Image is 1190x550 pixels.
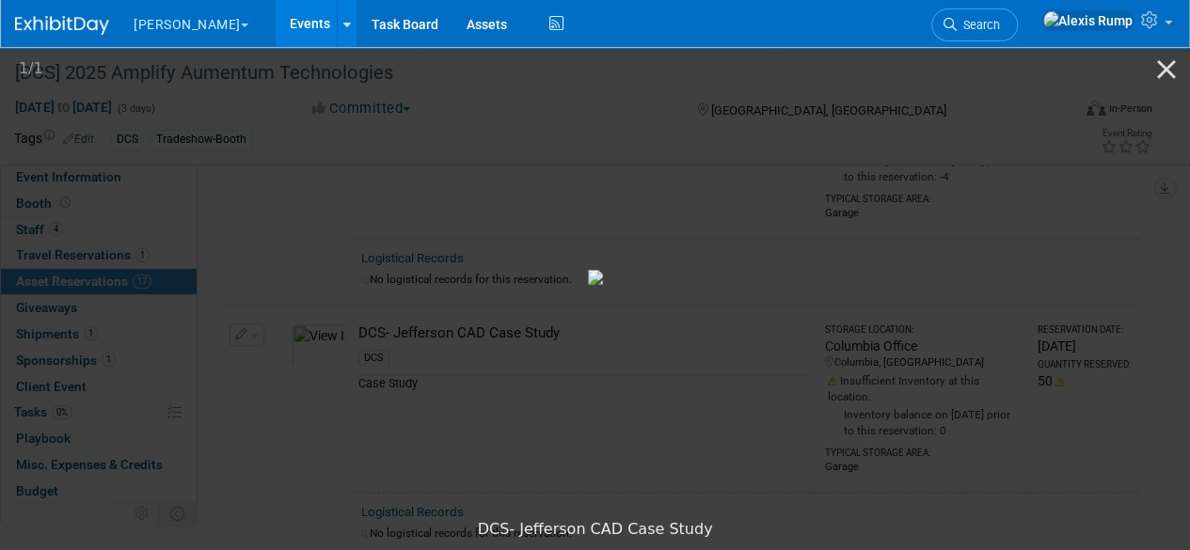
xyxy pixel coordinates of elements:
img: ExhibitDay [15,16,109,35]
span: Search [957,18,1000,32]
span: 1 [19,59,28,77]
a: Search [931,8,1018,41]
img: DCS- Jefferson CAD Case Study [588,270,603,285]
img: Alexis Rump [1042,10,1134,31]
button: Close gallery [1143,47,1190,91]
span: 1 [34,59,43,77]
